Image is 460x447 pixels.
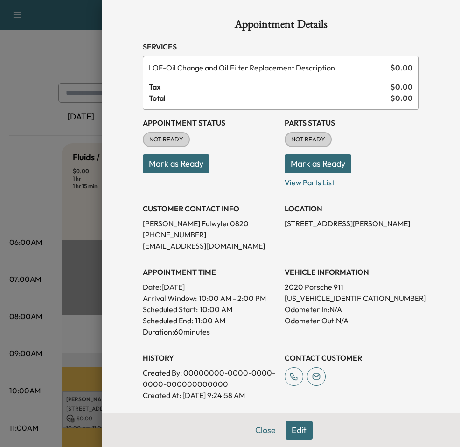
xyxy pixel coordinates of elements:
[149,92,390,104] span: Total
[143,326,277,337] p: Duration: 60 minutes
[285,281,419,293] p: 2020 Porsche 911
[143,390,277,401] p: Created At : [DATE] 9:24:58 AM
[390,62,413,73] span: $ 0.00
[285,117,419,128] h3: Parts Status
[143,367,277,390] p: Created By : 00000000-0000-0000-0000-000000000000
[144,135,189,144] span: NOT READY
[390,81,413,92] span: $ 0.00
[143,117,277,128] h3: Appointment Status
[285,154,351,173] button: Mark as Ready
[249,421,282,440] button: Close
[286,421,313,440] button: Edit
[143,304,198,315] p: Scheduled Start:
[143,315,193,326] p: Scheduled End:
[285,352,419,363] h3: CONTACT CUSTOMER
[195,315,225,326] p: 11:00 AM
[143,19,419,34] h1: Appointment Details
[143,293,277,304] p: Arrival Window:
[149,62,387,73] span: Oil Change and Oil Filter Replacement Description
[143,352,277,363] h3: History
[390,92,413,104] span: $ 0.00
[285,203,419,214] h3: LOCATION
[143,203,277,214] h3: CUSTOMER CONTACT INFO
[143,266,277,278] h3: APPOINTMENT TIME
[285,266,419,278] h3: VEHICLE INFORMATION
[143,281,277,293] p: Date: [DATE]
[200,304,232,315] p: 10:00 AM
[199,293,266,304] span: 10:00 AM - 2:00 PM
[149,81,390,92] span: Tax
[143,240,277,251] p: [EMAIL_ADDRESS][DOMAIN_NAME]
[285,315,419,326] p: Odometer Out: N/A
[143,41,419,52] h3: Services
[285,293,419,304] p: [US_VEHICLE_IDENTIFICATION_NUMBER]
[143,218,277,229] p: [PERSON_NAME] Fulwyler0820
[285,218,419,229] p: [STREET_ADDRESS][PERSON_NAME]
[285,304,419,315] p: Odometer In: N/A
[285,173,419,188] p: View Parts List
[143,154,209,173] button: Mark as Ready
[286,135,331,144] span: NOT READY
[143,229,277,240] p: [PHONE_NUMBER]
